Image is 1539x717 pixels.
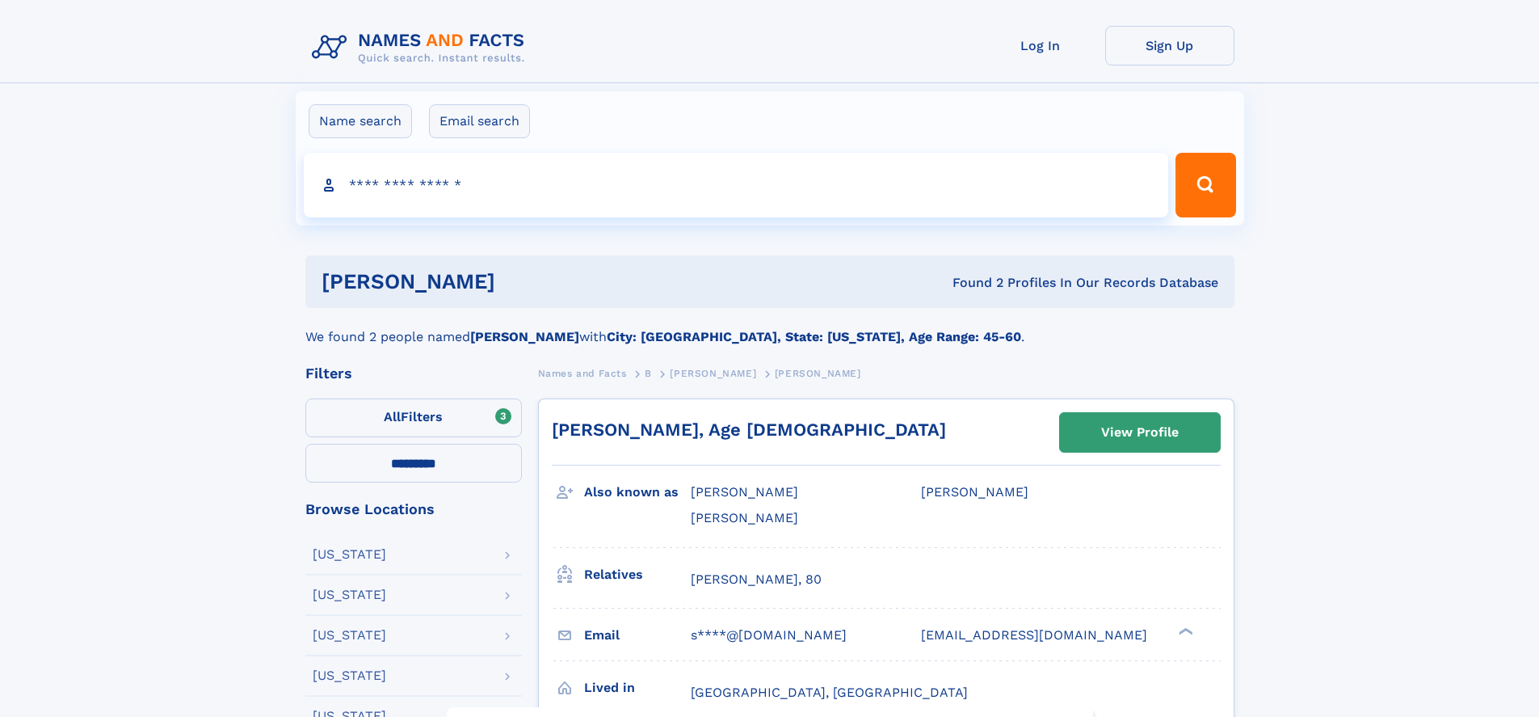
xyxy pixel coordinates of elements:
a: Sign Up [1105,26,1234,65]
div: Found 2 Profiles In Our Records Database [724,274,1218,292]
a: [PERSON_NAME], 80 [691,571,822,588]
div: Filters [305,366,522,381]
label: Name search [309,104,412,138]
b: City: [GEOGRAPHIC_DATA], State: [US_STATE], Age Range: 45-60 [607,329,1021,344]
div: [US_STATE] [313,588,386,601]
a: View Profile [1060,413,1220,452]
span: All [384,409,401,424]
span: [GEOGRAPHIC_DATA], [GEOGRAPHIC_DATA] [691,685,968,700]
h3: Relatives [584,561,691,588]
h1: [PERSON_NAME] [322,272,724,292]
span: [PERSON_NAME] [921,484,1028,500]
div: [US_STATE] [313,669,386,682]
div: [US_STATE] [313,548,386,561]
img: Logo Names and Facts [305,26,538,70]
a: Log In [976,26,1105,65]
div: View Profile [1101,414,1179,451]
h3: Email [584,622,691,649]
span: [PERSON_NAME] [691,484,798,500]
h3: Also known as [584,479,691,506]
span: [EMAIL_ADDRESS][DOMAIN_NAME] [921,627,1147,643]
a: Names and Facts [538,363,627,383]
div: [US_STATE] [313,629,386,642]
a: [PERSON_NAME] [670,363,756,383]
input: search input [304,153,1169,217]
div: We found 2 people named with . [305,308,1234,347]
span: [PERSON_NAME] [670,368,756,379]
label: Email search [429,104,530,138]
button: Search Button [1175,153,1235,217]
h3: Lived in [584,674,691,702]
span: [PERSON_NAME] [691,510,798,525]
div: Browse Locations [305,502,522,517]
label: Filters [305,399,522,437]
span: [PERSON_NAME] [775,368,861,379]
a: B [645,363,652,383]
div: ❯ [1175,626,1194,636]
span: B [645,368,652,379]
b: [PERSON_NAME] [470,329,579,344]
a: [PERSON_NAME], Age [DEMOGRAPHIC_DATA] [552,420,946,440]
